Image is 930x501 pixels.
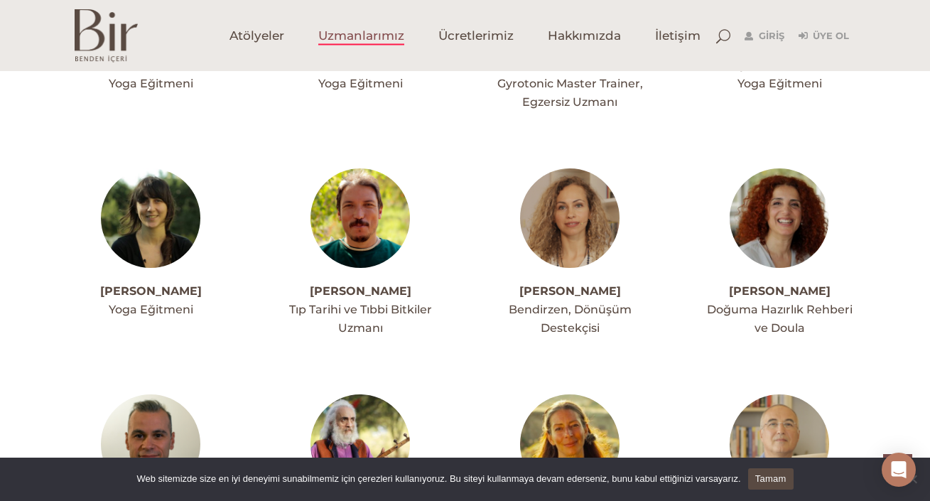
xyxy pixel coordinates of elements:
a: Tamam [748,468,794,490]
span: Yoga Eğitmeni [109,303,193,316]
span: Hakkımızda [548,28,621,44]
a: [PERSON_NAME] [100,284,202,298]
img: Ozgur_Baba_002-300x300.jpg [310,394,410,494]
a: Giriş [745,28,784,45]
span: Uzmanlarımız [318,28,404,44]
img: Ras%CC%A7it-S%CC%A7en-copy-300x300.png [730,394,829,494]
img: ozgeprofil-300x300.jpg [101,394,200,494]
span: Yoga Eğitmeni [737,77,822,90]
span: Bendirzen, Dönüşüm Destekçisi [509,303,632,335]
span: Yoga Eğitmeni [318,77,403,90]
span: İletişim [655,28,701,44]
a: Üye Ol [799,28,849,45]
a: [PERSON_NAME] [519,284,621,298]
img: o%CC%88zlemprofilfoto2-300x300.jpg [520,394,620,494]
span: Ücretlerimiz [438,28,514,44]
a: [PERSON_NAME] [729,284,831,298]
span: Web sitemizde size en iyi deneyimi sunabilmemiz için çerezleri kullanıyoruz. Bu siteyi kullanmaya... [136,472,740,486]
a: [PERSON_NAME] [310,284,411,298]
span: Tıp Tarihi ve Tıbbi Bitkiler Uzmanı [289,303,432,335]
img: nihanprofilfoto-300x300.jpg [520,168,620,268]
img: Nur_Sakalli_001_copy-300x300.jpg [730,168,829,268]
span: Doğuma Hazırlık Rehberi ve Doula [707,303,853,335]
div: Open Intercom Messenger [882,453,916,487]
img: Muge_Ozkan_004_copy-300x300.jpg [101,168,200,268]
img: nazimprofilfoto-300x300.jpg [310,168,410,268]
span: Gyrotonic Master Trainer, Egzersiz Uzmanı [497,77,643,109]
span: Yoga Eğitmeni [109,77,193,90]
span: Atölyeler [229,28,284,44]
